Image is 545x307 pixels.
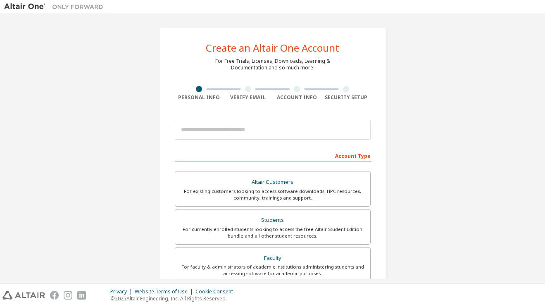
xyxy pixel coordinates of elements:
[2,291,45,300] img: altair_logo.svg
[180,252,365,264] div: Faculty
[224,94,273,101] div: Verify Email
[175,149,371,162] div: Account Type
[195,288,238,295] div: Cookie Consent
[4,2,107,11] img: Altair One
[110,295,238,302] p: © 2025 Altair Engineering, Inc. All Rights Reserved.
[180,214,365,226] div: Students
[321,94,371,101] div: Security Setup
[180,226,365,239] div: For currently enrolled students looking to access the free Altair Student Edition bundle and all ...
[180,176,365,188] div: Altair Customers
[175,94,224,101] div: Personal Info
[110,288,135,295] div: Privacy
[135,288,195,295] div: Website Terms of Use
[180,264,365,277] div: For faculty & administrators of academic institutions administering students and accessing softwa...
[206,43,339,53] div: Create an Altair One Account
[77,291,86,300] img: linkedin.svg
[215,58,330,71] div: For Free Trials, Licenses, Downloads, Learning & Documentation and so much more.
[64,291,72,300] img: instagram.svg
[180,188,365,201] div: For existing customers looking to access software downloads, HPC resources, community, trainings ...
[50,291,59,300] img: facebook.svg
[273,94,322,101] div: Account Info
